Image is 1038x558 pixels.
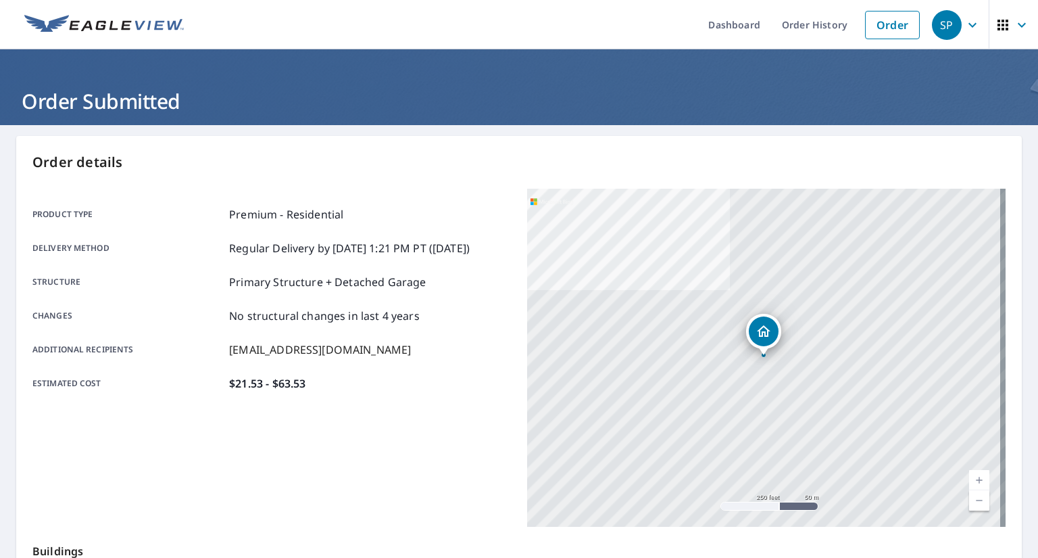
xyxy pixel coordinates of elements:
[865,11,920,39] a: Order
[32,274,224,290] p: Structure
[746,314,781,356] div: Dropped pin, building 1, Residential property, 5605 Silentbrook Ln Rolling Meadows, IL 60008
[32,342,224,358] p: Additional recipients
[32,152,1006,172] p: Order details
[229,308,420,324] p: No structural changes in last 4 years
[229,206,343,223] p: Premium - Residential
[229,240,470,256] p: Regular Delivery by [DATE] 1:21 PM PT ([DATE])
[32,240,224,256] p: Delivery method
[24,15,184,35] img: EV Logo
[16,87,1022,115] h1: Order Submitted
[229,274,426,290] p: Primary Structure + Detached Garage
[229,375,305,392] p: $21.53 - $63.53
[32,308,224,324] p: Changes
[969,490,989,511] a: Current Level 17, Zoom Out
[32,375,224,392] p: Estimated cost
[932,10,962,40] div: SP
[32,206,224,223] p: Product type
[969,470,989,490] a: Current Level 17, Zoom In
[229,342,411,358] p: [EMAIL_ADDRESS][DOMAIN_NAME]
